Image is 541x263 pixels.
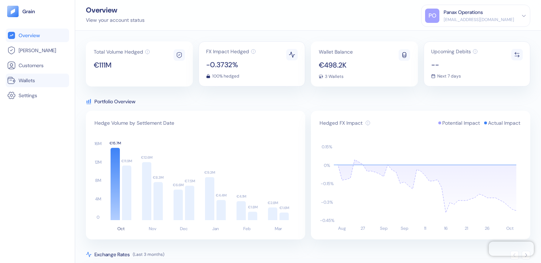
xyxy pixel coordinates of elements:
text: -0.45 % [320,218,335,223]
text: -0.15 % [321,181,334,187]
text: €2.8M [268,200,278,205]
text: -0.3 % [321,199,333,205]
span: Upcoming Debits [431,49,471,54]
span: Next 7 days [437,74,461,78]
text: €9.3M [204,170,215,175]
text: €8.3M [153,175,164,180]
span: Hedge Volume by Settlement Date [94,119,174,126]
text: €4.1M [237,194,246,199]
span: 3 Wallets [325,74,343,79]
text: 0 % [324,163,330,168]
text: €7.5M [185,179,195,183]
text: 16 [444,225,448,231]
span: [PERSON_NAME] [19,47,56,54]
text: 11 [424,225,426,231]
text: €12.6M [141,155,152,160]
a: Wallets [7,76,68,85]
text: Nov [149,226,156,232]
text: €6.6M [173,183,184,187]
span: 100% hedged [212,74,239,78]
img: logo [22,9,35,14]
text: Mar [275,226,282,232]
div: View your account status [86,16,145,24]
span: (Last 3 months) [133,252,164,257]
text: Sep [401,225,408,231]
text: Oct [117,226,125,232]
text: 12M [95,159,102,165]
text: 4M [95,196,101,202]
text: €15.7M [109,141,121,145]
text: 21 [465,225,468,231]
text: Aug [338,225,346,231]
text: 8M [95,178,101,183]
span: Potential Impact [442,119,480,126]
img: logo-tablet-V2.svg [7,6,19,17]
a: Customers [7,61,68,70]
a: [PERSON_NAME] [7,46,68,55]
text: Sep [380,225,388,231]
span: Wallets [19,77,35,84]
div: Overview [86,6,145,14]
span: Settings [19,92,37,99]
text: Dec [180,226,188,232]
text: 0 [97,214,99,220]
span: -0.3732% [206,61,256,68]
span: Wallet Balance [319,49,353,54]
span: Actual Impact [488,119,520,126]
span: Customers [19,62,44,69]
text: €11.9M [121,159,132,163]
div: PO [425,9,439,23]
span: Overview [19,32,40,39]
text: €4.4M [216,193,226,198]
text: 16M [94,141,102,147]
span: €111M [94,61,150,69]
a: Overview [7,31,68,40]
text: Oct [506,225,514,231]
text: €1.8M [248,205,258,209]
span: FX Impact Hedged [206,49,249,54]
text: 27 [361,225,365,231]
span: Hedged FX Impact [320,119,362,126]
span: Portfolio Overview [94,98,135,105]
a: Settings [7,91,68,100]
iframe: Chatra live chat [489,242,534,256]
div: [EMAIL_ADDRESS][DOMAIN_NAME] [444,16,514,23]
text: Feb [243,226,250,232]
text: 26 [485,225,489,231]
span: -- [431,61,478,68]
span: €498.2K [319,61,353,69]
text: €1.6M [279,205,289,210]
span: Exchange Rates [94,251,130,258]
text: Jan [212,226,219,232]
div: Panax Operations [444,9,483,16]
text: 0.15 % [322,144,332,150]
span: Total Volume Hedged [94,49,143,54]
